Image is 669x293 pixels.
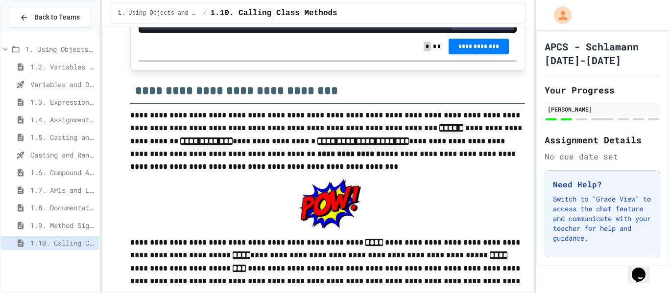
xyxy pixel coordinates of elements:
[548,105,657,113] div: [PERSON_NAME]
[545,40,660,67] h1: APCS - Schlamann [DATE]-[DATE]
[34,12,80,23] span: Back to Teams
[545,83,660,97] h2: Your Progress
[9,7,91,28] button: Back to Teams
[30,185,95,195] span: 1.7. APIs and Libraries
[25,44,95,54] span: 1. Using Objects and Methods
[628,254,659,283] iframe: chat widget
[30,203,95,213] span: 1.8. Documentation with Comments and Preconditions
[30,62,95,72] span: 1.2. Variables and Data Types
[30,79,95,90] span: Variables and Data Types - Quiz
[553,194,652,243] p: Switch to "Grade View" to access the chat feature and communicate with your teacher for help and ...
[545,151,660,162] div: No due date set
[30,132,95,142] span: 1.5. Casting and Ranges of Values
[30,167,95,178] span: 1.6. Compound Assignment Operators
[545,133,660,147] h2: Assignment Details
[30,97,95,107] span: 1.3. Expressions and Output [New]
[203,9,206,17] span: /
[544,4,574,26] div: My Account
[30,114,95,125] span: 1.4. Assignment and Input
[30,150,95,160] span: Casting and Ranges of variables - Quiz
[210,7,337,19] span: 1.10. Calling Class Methods
[30,238,95,248] span: 1.10. Calling Class Methods
[553,179,652,190] h3: Need Help?
[118,9,199,17] span: 1. Using Objects and Methods
[30,220,95,230] span: 1.9. Method Signatures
